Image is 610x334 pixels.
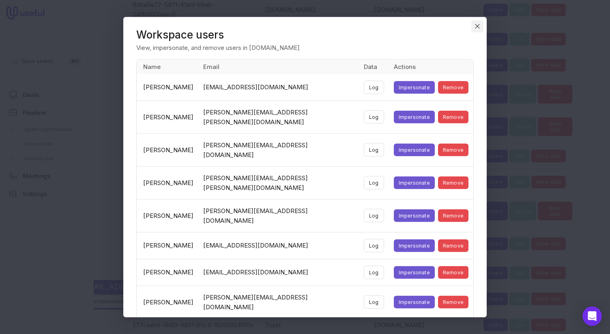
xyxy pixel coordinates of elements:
button: Impersonate [394,209,435,222]
button: Remove [438,296,468,308]
p: View, impersonate, and remove users in [DOMAIN_NAME] [136,43,474,52]
th: Data [359,59,389,74]
td: [PERSON_NAME][EMAIL_ADDRESS][PERSON_NAME][DOMAIN_NAME] [198,166,359,199]
header: Workspace users [136,30,474,39]
button: Log [364,209,384,222]
td: [PERSON_NAME][EMAIL_ADDRESS][DOMAIN_NAME] [198,286,359,319]
td: [PERSON_NAME] [137,232,198,259]
td: [EMAIL_ADDRESS][DOMAIN_NAME] [198,259,359,286]
button: Close [471,20,483,32]
button: Impersonate [394,81,435,93]
td: [EMAIL_ADDRESS][DOMAIN_NAME] [198,74,359,101]
button: Impersonate [394,239,435,252]
button: Log [364,239,384,252]
td: [PERSON_NAME] [137,199,198,232]
button: Log [364,80,384,94]
td: [PERSON_NAME] [137,101,198,134]
button: Remove [438,177,468,189]
th: Name [137,59,198,74]
td: [PERSON_NAME] [137,286,198,319]
button: Log [364,143,384,157]
td: [PERSON_NAME] [137,259,198,286]
button: Remove [438,209,468,222]
button: Remove [438,81,468,93]
button: Log [364,295,384,309]
button: Impersonate [394,177,435,189]
button: Remove [438,239,468,252]
button: Impersonate [394,144,435,156]
th: Actions [389,59,473,74]
td: [EMAIL_ADDRESS][DOMAIN_NAME] [198,232,359,259]
button: Remove [438,144,468,156]
td: [PERSON_NAME][EMAIL_ADDRESS][DOMAIN_NAME] [198,199,359,232]
td: [PERSON_NAME][EMAIL_ADDRESS][DOMAIN_NAME] [198,134,359,166]
button: Impersonate [394,296,435,308]
button: Log [364,265,384,279]
button: Log [364,176,384,190]
button: Impersonate [394,111,435,123]
th: Email [198,59,359,74]
button: Log [364,110,384,124]
td: [PERSON_NAME] [137,166,198,199]
td: [PERSON_NAME] [137,74,198,101]
button: Impersonate [394,266,435,278]
button: Remove [438,111,468,123]
td: [PERSON_NAME] [137,134,198,166]
button: Remove [438,266,468,278]
td: [PERSON_NAME][EMAIL_ADDRESS][PERSON_NAME][DOMAIN_NAME] [198,101,359,134]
